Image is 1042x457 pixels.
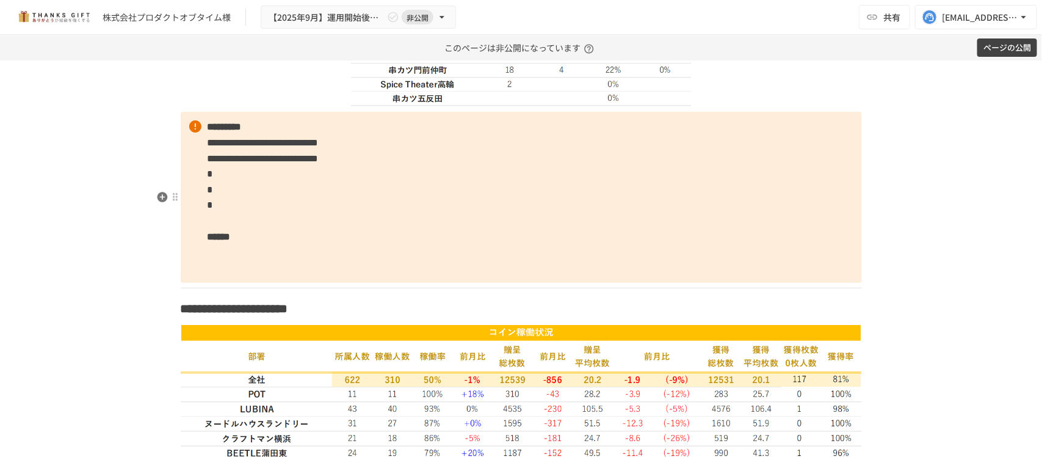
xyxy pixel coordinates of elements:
span: 【2025年9月】運用開始後振り返りミーティング [269,10,385,25]
button: ページの公開 [977,38,1037,57]
button: [EMAIL_ADDRESS][DOMAIN_NAME] [915,5,1037,29]
p: このページは非公開になっています [444,35,598,60]
img: mMP1OxWUAhQbsRWCurg7vIHe5HqDpP7qZo7fRoNLXQh [15,7,93,27]
button: 【2025年9月】運用開始後振り返りミーティング非公開 [261,5,456,29]
button: 共有 [859,5,910,29]
span: 共有 [883,10,900,24]
span: 非公開 [402,11,433,24]
div: [EMAIL_ADDRESS][DOMAIN_NAME] [942,10,1018,25]
div: 株式会社プロダクトオブタイム様 [103,11,231,24]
